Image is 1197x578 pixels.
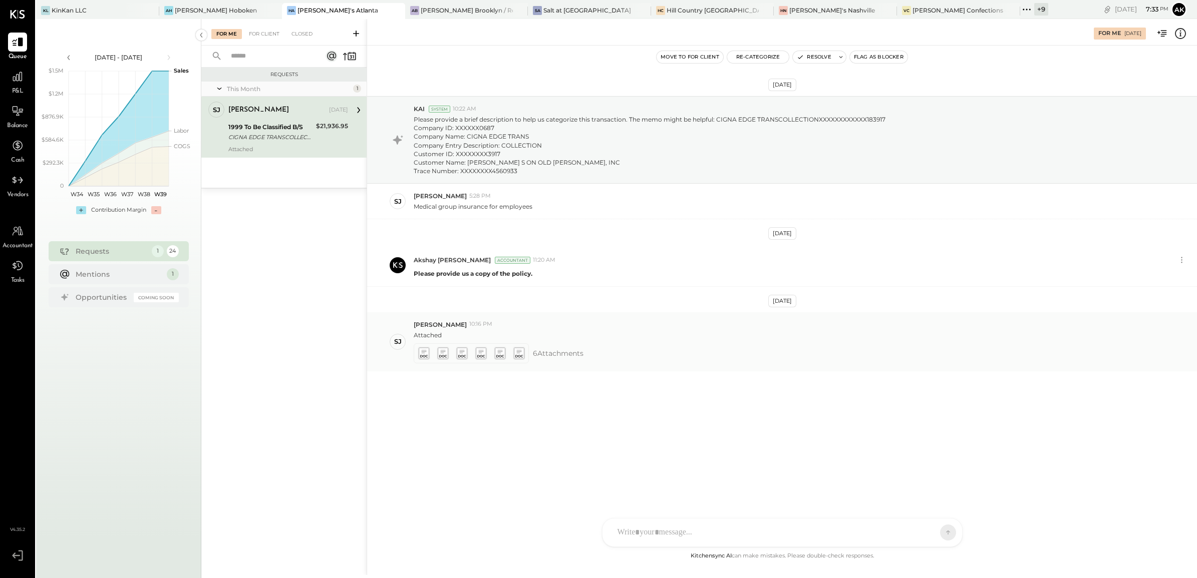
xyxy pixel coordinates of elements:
[421,6,513,15] div: [PERSON_NAME] Brooklyn / Rebel Cafe
[91,206,146,214] div: Contribution Margin
[543,6,631,15] div: Salt at [GEOGRAPHIC_DATA]
[175,6,257,15] div: [PERSON_NAME] Hoboken
[49,90,64,97] text: $1.2M
[1,136,35,165] a: Cash
[727,51,789,63] button: Re-Categorize
[228,122,313,132] div: 1999 To Be Classified B/S
[227,85,351,93] div: This Month
[394,197,402,206] div: SJ
[779,6,788,15] div: HN
[667,6,759,15] div: Hill Country [GEOGRAPHIC_DATA]
[49,67,64,74] text: $1.5M
[316,121,348,131] div: $21,936.95
[1102,4,1112,15] div: copy link
[657,51,723,63] button: Move to for client
[167,245,179,257] div: 24
[414,320,467,329] span: [PERSON_NAME]
[137,191,150,198] text: W38
[469,320,492,328] span: 10:16 PM
[414,270,532,277] b: Please provide us a copy of the policy.
[768,227,796,240] div: [DATE]
[7,122,28,131] span: Balance
[1115,5,1168,14] div: [DATE]
[902,6,911,15] div: VC
[533,256,555,264] span: 11:20 AM
[134,293,179,302] div: Coming Soon
[206,71,362,78] div: Requests
[286,29,318,39] div: Closed
[414,115,935,175] p: Please provide a brief description to help us categorize this transaction. The memo might be help...
[12,87,24,96] span: P&L
[1098,30,1121,38] div: For Me
[1,256,35,285] a: Tasks
[7,191,29,200] span: Vendors
[9,53,27,62] span: Queue
[76,206,86,214] div: +
[414,202,532,211] p: Medical group insurance for employees
[394,337,402,346] div: SJ
[287,6,296,15] div: HA
[174,143,190,150] text: COGS
[211,29,242,39] div: For Me
[1,33,35,62] a: Queue
[353,85,361,93] div: 1
[41,6,50,15] div: KL
[850,51,908,63] button: Flag as Blocker
[121,191,133,198] text: W37
[1,171,35,200] a: Vendors
[656,6,665,15] div: HC
[768,295,796,307] div: [DATE]
[793,51,835,63] button: Resolve
[1124,30,1141,37] div: [DATE]
[453,105,476,113] span: 10:22 AM
[164,6,173,15] div: AH
[71,191,84,198] text: W34
[1,222,35,251] a: Accountant
[167,268,179,280] div: 1
[297,6,378,15] div: [PERSON_NAME]'s Atlanta
[414,192,467,200] span: [PERSON_NAME]
[11,156,24,165] span: Cash
[151,206,161,214] div: -
[1171,2,1187,18] button: Ak
[228,146,348,153] div: Attached
[42,136,64,143] text: $584.6K
[42,113,64,120] text: $876.9K
[52,6,87,15] div: KinKan LLC
[228,132,313,142] div: CIGNA EDGE TRANSCOLLECTIONXXXXXXXXXXXX183917 Company ID: XXXXXX0687 Company Name: CIGNA EDGE TRAN...
[429,106,450,113] div: System
[43,159,64,166] text: $292.3K
[60,182,64,189] text: 0
[329,106,348,114] div: [DATE]
[76,292,129,302] div: Opportunities
[1,102,35,131] a: Balance
[410,6,419,15] div: AB
[913,6,1005,15] div: [PERSON_NAME] Confections - [GEOGRAPHIC_DATA]
[88,191,100,198] text: W35
[228,105,289,115] div: [PERSON_NAME]
[533,6,542,15] div: Sa
[174,127,189,134] text: Labor
[76,269,162,279] div: Mentions
[11,276,25,285] span: Tasks
[414,256,491,264] span: Akshay [PERSON_NAME]
[76,53,161,62] div: [DATE] - [DATE]
[1,67,35,96] a: P&L
[244,29,284,39] div: For Client
[174,67,189,74] text: Sales
[3,242,33,251] span: Accountant
[768,79,796,91] div: [DATE]
[789,6,875,15] div: [PERSON_NAME]'s Nashville
[414,105,425,113] span: KAI
[533,343,583,363] span: 6 Attachment s
[152,245,164,257] div: 1
[104,191,116,198] text: W36
[495,257,530,264] div: Accountant
[76,246,147,256] div: Requests
[414,331,442,339] p: Attached
[1034,3,1048,16] div: + 9
[154,191,166,198] text: W39
[469,192,491,200] span: 5:28 PM
[213,105,220,115] div: SJ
